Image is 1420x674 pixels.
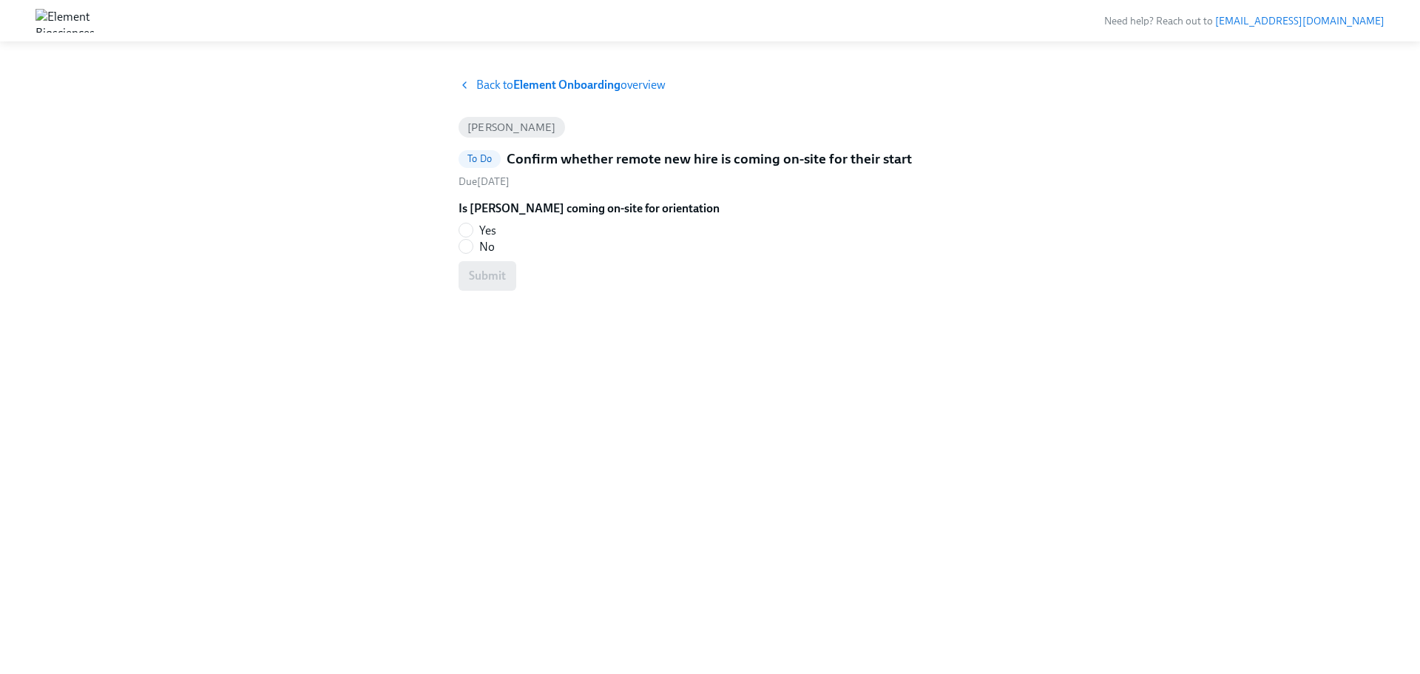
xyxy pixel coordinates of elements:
label: Is [PERSON_NAME] coming on-site for orientation [459,200,720,217]
span: Back to overview [476,77,666,93]
span: [PERSON_NAME] [459,122,565,133]
img: Element Biosciences [35,9,95,33]
h5: Confirm whether remote new hire is coming on-site for their start [507,149,912,169]
a: [EMAIL_ADDRESS][DOMAIN_NAME] [1215,15,1384,27]
span: To Do [459,153,501,164]
strong: Element Onboarding [513,78,621,92]
span: No [479,239,495,255]
span: Need help? Reach out to [1104,15,1384,27]
a: Back toElement Onboardingoverview [459,77,961,93]
span: Yes [479,223,496,239]
span: Monday, August 25th 2025, 9:00 am [459,175,510,188]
